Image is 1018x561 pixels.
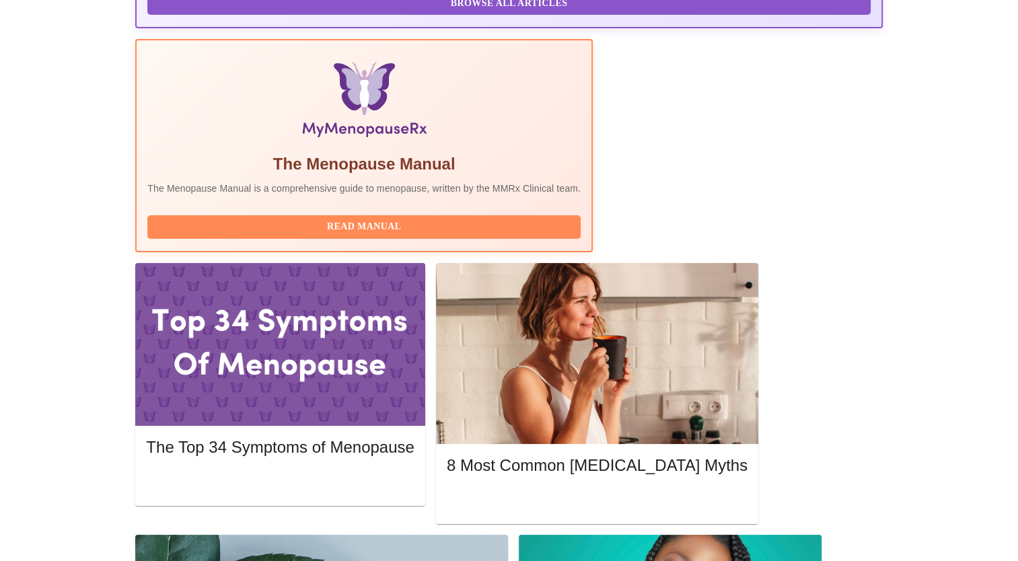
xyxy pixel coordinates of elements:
a: Read More [146,475,417,486]
button: Read More [146,470,414,494]
button: Read Manual [147,215,581,239]
button: Read More [447,489,748,513]
span: Read Manual [161,219,567,235]
a: Read Manual [147,220,584,231]
h5: The Menopause Manual [147,153,581,175]
span: Read More [159,474,400,490]
h5: The Top 34 Symptoms of Menopause [146,437,414,458]
a: Read More [447,494,751,505]
img: Menopause Manual [216,62,511,143]
h5: 8 Most Common [MEDICAL_DATA] Myths [447,455,748,476]
p: The Menopause Manual is a comprehensive guide to menopause, written by the MMRx Clinical team. [147,182,581,195]
span: Read More [460,492,734,509]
